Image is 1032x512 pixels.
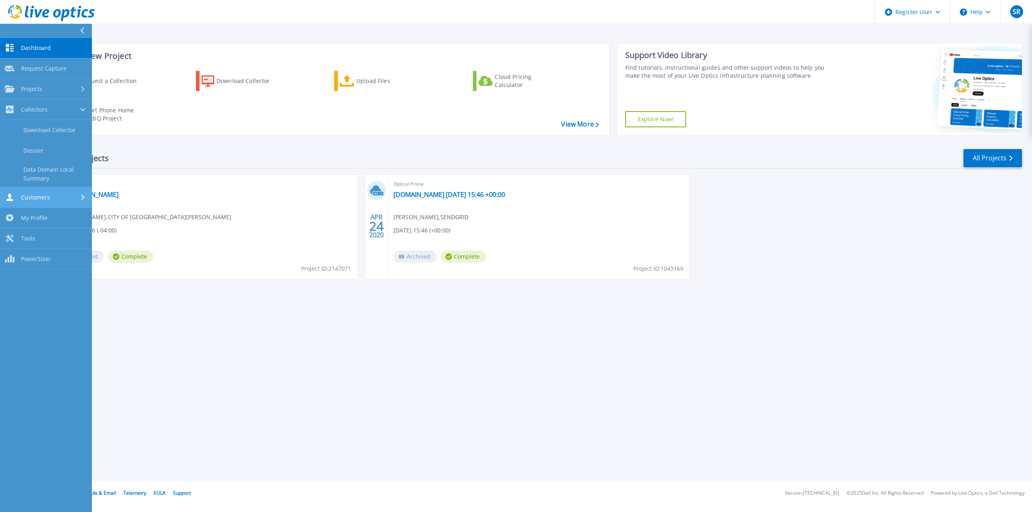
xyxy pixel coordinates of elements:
[393,213,468,222] span: [PERSON_NAME] , SENDGRID
[393,191,505,199] a: [DOMAIN_NAME] [DATE] 15:46 +00:00
[21,235,35,242] span: Tools
[80,73,145,89] div: Request a Collection
[57,71,147,91] a: Request a Collection
[79,106,142,122] div: Import Phone Home CloudIQ Project
[393,226,450,235] span: [DATE] 15:46 (+00:00)
[625,64,834,80] div: Find tutorials, instructional guides and other support videos to help you make the most of your L...
[495,73,559,89] div: Cloud Pricing Calculator
[21,194,50,201] span: Customers
[393,180,685,189] span: Optical Prime
[785,491,839,496] li: Version: [TECHNICAL_ID]
[123,489,146,496] a: Telemetry
[21,44,51,52] span: Dashboard
[108,251,153,263] span: Complete
[356,73,421,89] div: Upload Files
[625,111,687,127] a: Explore Now!
[301,264,351,273] span: Project ID: 2147071
[393,251,437,263] span: Archived
[61,213,231,222] span: [PERSON_NAME] , CITY OF [GEOGRAPHIC_DATA][PERSON_NAME]
[21,65,67,72] span: Request Capture
[216,73,281,89] div: Download Collector
[931,491,1025,496] li: Powered by Live Optics, a Dell Technology
[21,214,48,222] span: My Profile
[847,491,924,496] li: © 2025 Dell Inc. All Rights Reserved
[561,120,599,128] a: View More
[21,255,51,263] span: PowerSizer
[154,489,166,496] a: EULA
[196,71,286,91] a: Download Collector
[369,223,384,230] span: 24
[441,251,486,263] span: Complete
[473,71,563,91] a: Cloud Pricing Calculator
[57,52,599,60] h3: Start a New Project
[334,71,424,91] a: Upload Files
[173,489,191,496] a: Support
[1013,8,1020,15] span: SR
[89,489,116,496] a: Ads & Email
[21,106,48,113] span: Collectors
[21,85,42,93] span: Projects
[369,211,384,241] div: APR 2020
[625,50,834,60] div: Support Video Library
[963,149,1022,167] a: All Projects
[633,264,683,273] span: Project ID: 1043169
[61,180,352,189] span: Optical Prime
